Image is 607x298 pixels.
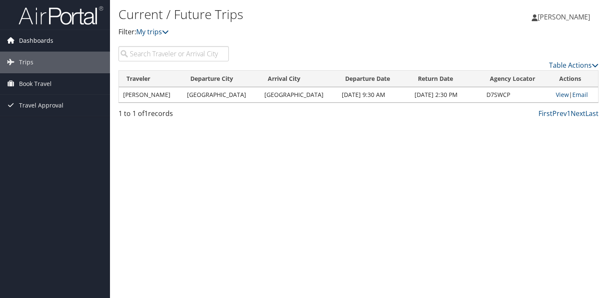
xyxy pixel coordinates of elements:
[118,108,229,123] div: 1 to 1 of records
[538,109,552,118] a: First
[19,95,63,116] span: Travel Approval
[118,46,229,61] input: Search Traveler or Arrival City
[567,109,571,118] a: 1
[585,109,599,118] a: Last
[260,87,338,102] td: [GEOGRAPHIC_DATA]
[136,27,169,36] a: My trips
[571,109,585,118] a: Next
[19,52,33,73] span: Trips
[338,71,410,87] th: Departure Date: activate to sort column descending
[552,109,567,118] a: Prev
[183,71,260,87] th: Departure City: activate to sort column ascending
[118,6,439,23] h1: Current / Future Trips
[552,71,598,87] th: Actions
[144,109,148,118] span: 1
[482,87,552,102] td: D7SWCP
[410,87,483,102] td: [DATE] 2:30 PM
[572,91,588,99] a: Email
[532,4,599,30] a: [PERSON_NAME]
[549,61,599,70] a: Table Actions
[119,71,183,87] th: Traveler: activate to sort column ascending
[552,87,598,102] td: |
[482,71,552,87] th: Agency Locator: activate to sort column ascending
[19,30,53,51] span: Dashboards
[19,73,52,94] span: Book Travel
[119,87,183,102] td: [PERSON_NAME]
[118,27,439,38] p: Filter:
[338,87,410,102] td: [DATE] 9:30 AM
[183,87,260,102] td: [GEOGRAPHIC_DATA]
[538,12,590,22] span: [PERSON_NAME]
[410,71,483,87] th: Return Date: activate to sort column ascending
[556,91,569,99] a: View
[19,6,103,25] img: airportal-logo.png
[260,71,338,87] th: Arrival City: activate to sort column ascending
